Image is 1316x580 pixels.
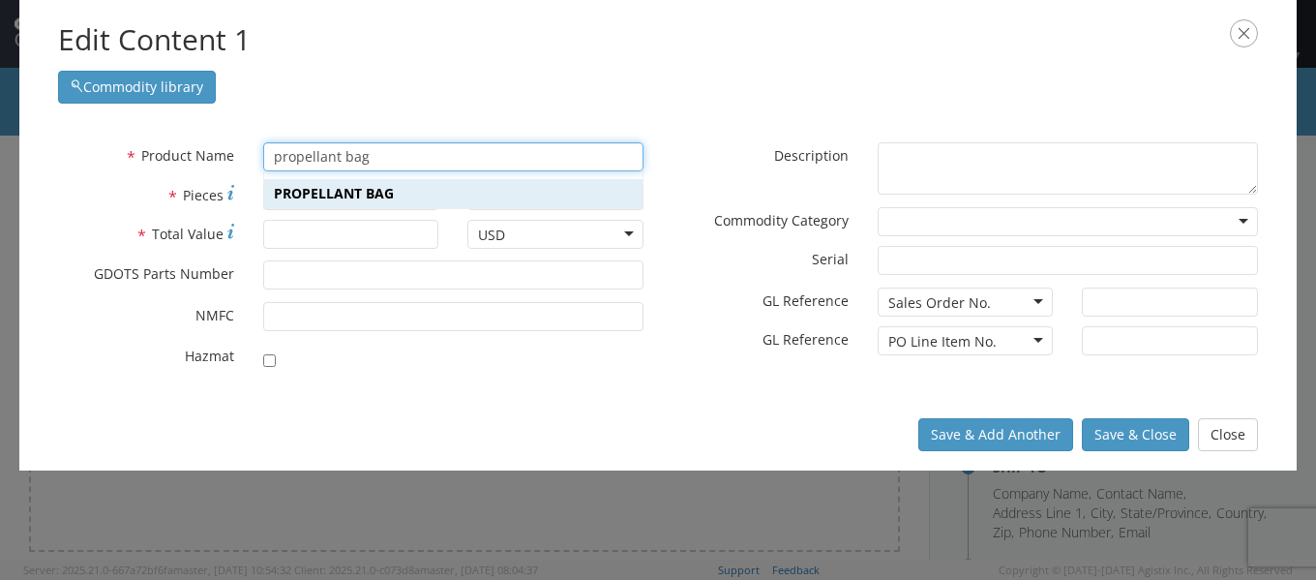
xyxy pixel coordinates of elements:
span: NMFC [195,306,234,324]
span: Serial [812,250,849,268]
span: GL Reference [763,330,849,349]
button: Close [1198,418,1258,451]
button: Save & Add Another [918,418,1073,451]
button: Save & Close [1082,418,1189,451]
span: Description [774,146,849,165]
div: PO Line Item No. [888,332,997,351]
span: Commodity Category [714,211,849,229]
div: USD [478,226,505,245]
button: Commodity library [58,71,216,104]
h2: Edit Content 1 [58,19,1258,61]
span: Pieces [183,186,224,204]
span: GDOTS Parts Number [94,264,234,283]
span: Product Name [141,146,234,165]
span: Total Value [152,225,224,243]
span: Hazmat [185,347,234,365]
span: GL Reference [763,291,849,310]
strong: PROPELLANT BAG [274,184,394,202]
div: Sales Order No. [888,293,991,313]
